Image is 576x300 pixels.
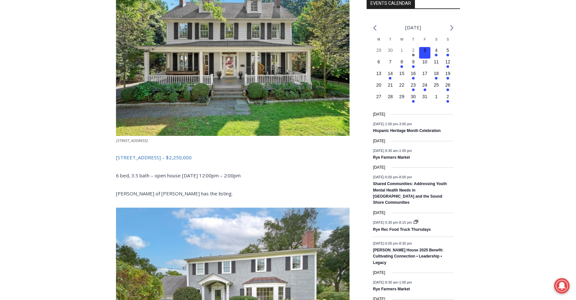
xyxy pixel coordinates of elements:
[373,138,385,144] time: [DATE]
[116,172,350,179] p: 6 bed, 3.5 bath – open house [DATE] 12:00pm – 2:00pm
[72,54,73,61] div: /
[399,175,412,179] span: 8:00 pm
[422,71,427,76] time: 17
[373,164,385,171] time: [DATE]
[67,54,70,61] div: 3
[399,94,404,99] time: 29
[373,220,398,224] span: [DATE] 5:30 pm
[399,122,412,126] span: 3:00 pm
[385,93,396,105] button: 28
[396,37,408,47] div: Wednesday
[419,37,431,47] div: Friday
[399,241,412,245] span: 8:30 pm
[116,138,350,144] figcaption: [STREET_ADDRESS]
[373,220,413,224] time: -
[376,71,381,76] time: 13
[116,190,350,197] p: [PERSON_NAME] of [PERSON_NAME] has the listing.
[163,0,304,62] div: "We would have speakers with experience in local journalism speak to us about their experiences a...
[408,37,419,47] div: Thursday
[412,48,415,53] time: 2
[400,48,403,53] time: 1
[430,93,442,105] button: 1
[411,82,416,88] time: 23
[373,122,412,126] time: -
[435,54,437,56] em: Has events
[419,70,431,82] button: 17
[373,128,441,134] a: Hispanic Heritage Month Celebration
[373,182,447,205] a: Shared Communities: Addressing Youth Mental Health Needs in [GEOGRAPHIC_DATA] and the Sound Shore...
[446,94,449,99] time: 2
[376,48,381,53] time: 29
[399,71,404,76] time: 15
[430,37,442,47] div: Saturday
[373,227,431,232] a: Rye Rec Food Truck Thursdays
[430,82,442,93] button: 25
[396,70,408,82] button: 15
[424,89,426,91] em: Has events
[75,54,78,61] div: 6
[155,62,312,80] a: Intern @ [DOMAIN_NAME]
[373,59,385,70] button: 6
[412,54,415,56] em: Has events
[373,248,444,266] a: [PERSON_NAME] House 2025 Benefit: Cultivating Connection • Leadership • Legacy
[385,47,396,59] button: 30
[422,82,427,88] time: 24
[411,94,416,99] time: 30
[373,241,412,245] time: -
[373,148,412,152] time: -
[373,122,398,126] span: [DATE] 1:00 pm
[445,71,450,76] time: 19
[446,100,449,103] em: Has events
[408,47,419,59] button: 2 Has events
[373,175,398,179] span: [DATE] 6:00 pm
[67,19,90,53] div: Face Painting
[5,65,82,80] h4: [PERSON_NAME] Read Sanctuary Fall Fest: [DATE]
[424,38,426,41] span: F
[373,37,385,47] div: Monday
[445,82,450,88] time: 26
[378,38,380,41] span: M
[373,280,412,284] time: -
[388,94,393,99] time: 28
[450,25,454,31] a: Next month
[408,82,419,93] button: 23 Has events
[430,59,442,70] button: 11
[435,77,437,80] em: Has events
[376,94,381,99] time: 27
[447,38,449,41] span: S
[373,280,398,284] span: [DATE] 8:30 am
[412,100,415,103] em: Has events
[408,59,419,70] button: 9 Has events
[405,23,421,32] li: [DATE]
[419,93,431,105] button: 31
[399,148,412,152] span: 1:00 pm
[400,65,403,68] em: Has events
[430,47,442,59] button: 4 Has events
[424,48,426,53] time: 3
[412,59,415,64] time: 9
[396,59,408,70] button: 8 Has events
[373,241,398,245] span: [DATE] 6:00 pm
[385,59,396,70] button: 7
[434,71,439,76] time: 18
[422,94,427,99] time: 31
[388,82,393,88] time: 21
[396,82,408,93] button: 22
[385,82,396,93] button: 21
[385,70,396,82] button: 14 Has events
[373,210,385,216] time: [DATE]
[400,59,403,64] time: 8
[446,89,449,91] em: Has events
[412,38,414,41] span: T
[442,70,454,82] button: 19 Has events
[373,270,385,276] time: [DATE]
[376,82,381,88] time: 20
[389,77,391,80] em: Has events
[434,59,439,64] time: 11
[446,54,449,56] em: Has events
[408,93,419,105] button: 30 Has events
[434,82,439,88] time: 25
[389,38,391,41] span: T
[378,59,380,64] time: 6
[373,70,385,82] button: 13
